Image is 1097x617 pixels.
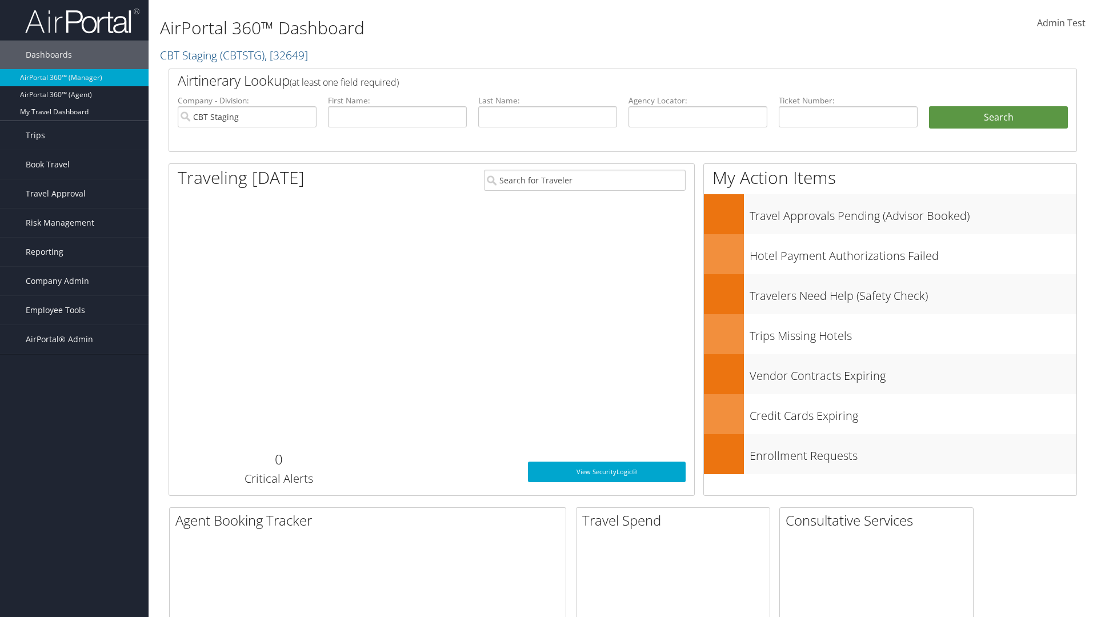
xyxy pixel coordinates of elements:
a: View SecurityLogic® [528,462,686,482]
h1: My Action Items [704,166,1076,190]
button: Search [929,106,1068,129]
a: Credit Cards Expiring [704,394,1076,434]
h2: Consultative Services [786,511,973,530]
span: Book Travel [26,150,70,179]
span: Reporting [26,238,63,266]
h3: Credit Cards Expiring [750,402,1076,424]
h2: 0 [178,450,379,469]
span: Trips [26,121,45,150]
span: (at least one field required) [290,76,399,89]
a: CBT Staging [160,47,308,63]
span: Company Admin [26,267,89,295]
span: ( CBTSTG ) [220,47,265,63]
h1: AirPortal 360™ Dashboard [160,16,777,40]
h2: Airtinerary Lookup [178,71,992,90]
label: Agency Locator: [628,95,767,106]
label: Last Name: [478,95,617,106]
h3: Trips Missing Hotels [750,322,1076,344]
label: First Name: [328,95,467,106]
span: Travel Approval [26,179,86,208]
span: , [ 32649 ] [265,47,308,63]
h3: Travel Approvals Pending (Advisor Booked) [750,202,1076,224]
h2: Travel Spend [582,511,770,530]
a: Trips Missing Hotels [704,314,1076,354]
label: Ticket Number: [779,95,918,106]
h2: Agent Booking Tracker [175,511,566,530]
h3: Hotel Payment Authorizations Failed [750,242,1076,264]
span: Employee Tools [26,296,85,324]
a: Travel Approvals Pending (Advisor Booked) [704,194,1076,234]
a: Travelers Need Help (Safety Check) [704,274,1076,314]
span: Dashboards [26,41,72,69]
input: Search for Traveler [484,170,686,191]
label: Company - Division: [178,95,317,106]
h3: Vendor Contracts Expiring [750,362,1076,384]
a: Hotel Payment Authorizations Failed [704,234,1076,274]
h3: Enrollment Requests [750,442,1076,464]
span: Risk Management [26,209,94,237]
a: Enrollment Requests [704,434,1076,474]
img: airportal-logo.png [25,7,139,34]
span: Admin Test [1037,17,1086,29]
span: AirPortal® Admin [26,325,93,354]
h3: Travelers Need Help (Safety Check) [750,282,1076,304]
h1: Traveling [DATE] [178,166,305,190]
h3: Critical Alerts [178,471,379,487]
a: Admin Test [1037,6,1086,41]
a: Vendor Contracts Expiring [704,354,1076,394]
